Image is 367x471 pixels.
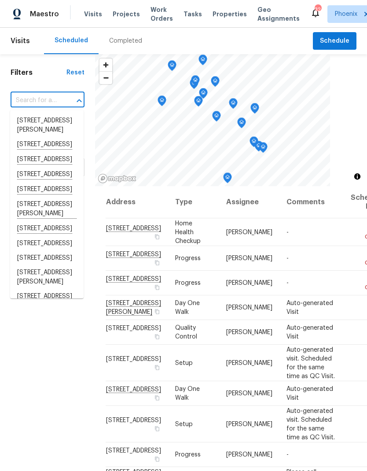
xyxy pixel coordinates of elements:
span: Geo Assignments [257,5,300,23]
button: Copy Address [153,333,161,341]
button: Toggle attribution [352,171,363,182]
span: [STREET_ADDRESS] [106,325,161,331]
button: Zoom out [99,71,112,84]
div: Map marker [254,141,263,155]
div: Map marker [191,75,200,89]
li: [STREET_ADDRESS][PERSON_NAME] [10,289,84,313]
div: 32 [315,5,321,14]
button: Copy Address [153,394,161,402]
span: [STREET_ADDRESS] [106,356,161,362]
h1: Filters [11,68,66,77]
span: Progress [175,280,201,286]
th: Assignee [219,186,279,218]
div: Map marker [237,118,246,131]
button: Copy Address [153,283,161,291]
span: Home Health Checkup [175,220,201,244]
div: Map marker [168,60,176,74]
button: Copy Address [153,455,161,463]
span: - [286,280,289,286]
li: [STREET_ADDRESS] [10,251,84,265]
th: Type [168,186,219,218]
span: Setup [175,360,193,366]
span: Auto-generated visit. Scheduled for the same time as QC Visit. [286,408,335,440]
span: Day One Walk [175,300,200,315]
span: [PERSON_NAME] [226,360,272,366]
span: Progress [175,452,201,458]
span: Setup [175,421,193,427]
button: Copy Address [153,308,161,316]
div: Map marker [212,111,221,125]
span: - [286,255,289,261]
span: Properties [213,10,247,18]
span: Toggle attribution [355,172,360,181]
li: [STREET_ADDRESS][PERSON_NAME] [10,114,84,137]
span: - [286,452,289,458]
button: Close [73,95,85,107]
span: Quality Control [175,325,197,340]
span: [PERSON_NAME] [226,452,272,458]
th: Comments [279,186,344,218]
li: [STREET_ADDRESS] [10,236,84,251]
span: Visits [84,10,102,18]
span: - [286,229,289,235]
div: Scheduled [55,36,88,45]
span: Auto-generated Visit [286,325,333,340]
span: [STREET_ADDRESS] [106,417,161,423]
div: Map marker [250,136,258,150]
span: Day One Walk [175,386,200,401]
button: Zoom in [99,59,112,71]
button: Copy Address [153,232,161,240]
button: Copy Address [153,363,161,371]
button: Copy Address [153,424,161,432]
span: [STREET_ADDRESS] [106,448,161,454]
div: Map marker [190,78,198,92]
div: Map marker [199,88,208,102]
input: Search for an address... [11,94,60,107]
div: Map marker [198,55,207,68]
span: Auto-generated visit. Scheduled for the same time as QC Visit. [286,346,335,379]
div: Map marker [194,96,203,110]
span: [PERSON_NAME] [226,421,272,427]
button: Copy Address [153,259,161,267]
canvas: Map [95,54,330,186]
div: Map marker [229,98,238,112]
span: [PERSON_NAME] [226,255,272,261]
span: Tasks [183,11,202,17]
span: [PERSON_NAME] [226,329,272,335]
span: Progress [175,255,201,261]
span: Visits [11,31,30,51]
div: Completed [109,37,142,45]
div: Reset [66,68,84,77]
span: [PERSON_NAME] [226,390,272,397]
span: [PERSON_NAME] [226,280,272,286]
th: Address [106,186,168,218]
div: Map marker [211,76,220,90]
span: Schedule [320,36,349,47]
button: Schedule [313,32,356,50]
div: Map marker [223,173,232,186]
a: Mapbox homepage [98,173,136,184]
div: Map marker [250,103,259,117]
li: [STREET_ADDRESS][PERSON_NAME] [10,265,84,289]
div: Map marker [259,142,268,156]
span: Projects [113,10,140,18]
span: Phoenix [335,10,357,18]
span: Maestro [30,10,59,18]
span: Zoom out [99,72,112,84]
span: Auto-generated Visit [286,300,333,315]
div: Map marker [158,96,166,109]
span: Work Orders [150,5,173,23]
span: [PERSON_NAME] [226,229,272,235]
span: Auto-generated Visit [286,386,333,401]
span: [PERSON_NAME] [226,305,272,311]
